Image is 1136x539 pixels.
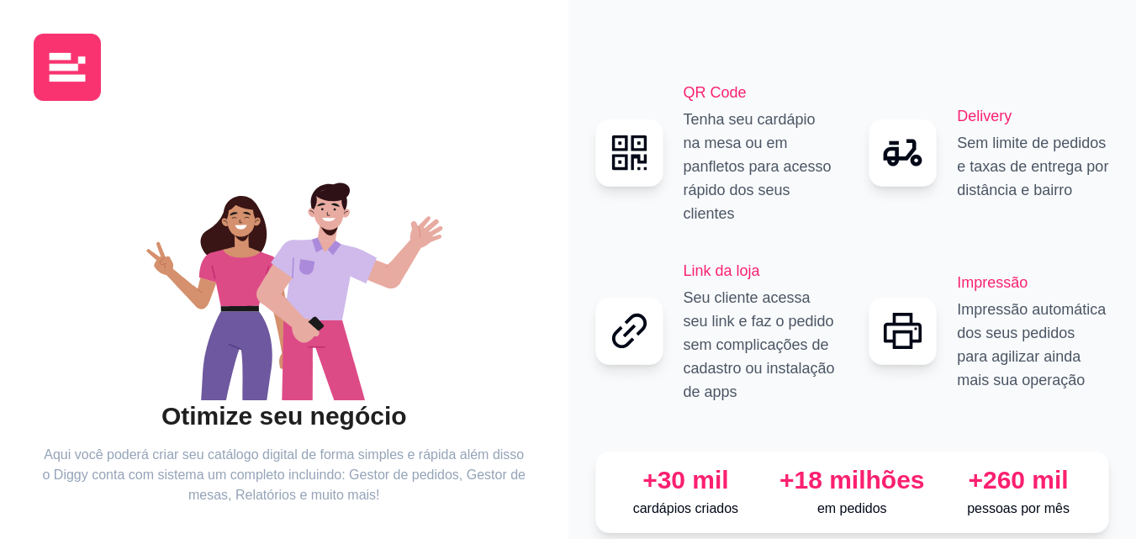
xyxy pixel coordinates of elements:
[957,298,1109,392] p: Impressão automática dos seus pedidos para agilizar ainda mais sua operação
[42,445,526,505] article: Aqui você poderá criar seu catálogo digital de forma simples e rápida além disso o Diggy conta co...
[34,34,101,101] img: logo
[684,286,836,404] p: Seu cliente acessa seu link e faz o pedido sem complicações de cadastro ou instalação de apps
[684,108,836,225] p: Tenha seu cardápio na mesa ou em panfletos para acesso rápido dos seus clientes
[957,104,1109,128] h2: Delivery
[942,465,1095,495] div: +260 mil
[775,499,928,519] p: em pedidos
[610,499,763,519] p: cardápios criados
[42,400,526,432] h2: Otimize seu negócio
[684,81,836,104] h2: QR Code
[610,465,763,495] div: +30 mil
[957,271,1109,294] h2: Impressão
[775,465,928,495] div: +18 milhões
[957,131,1109,202] p: Sem limite de pedidos e taxas de entrega por distância e bairro
[42,148,526,400] div: animation
[684,259,836,283] h2: Link da loja
[942,499,1095,519] p: pessoas por mês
